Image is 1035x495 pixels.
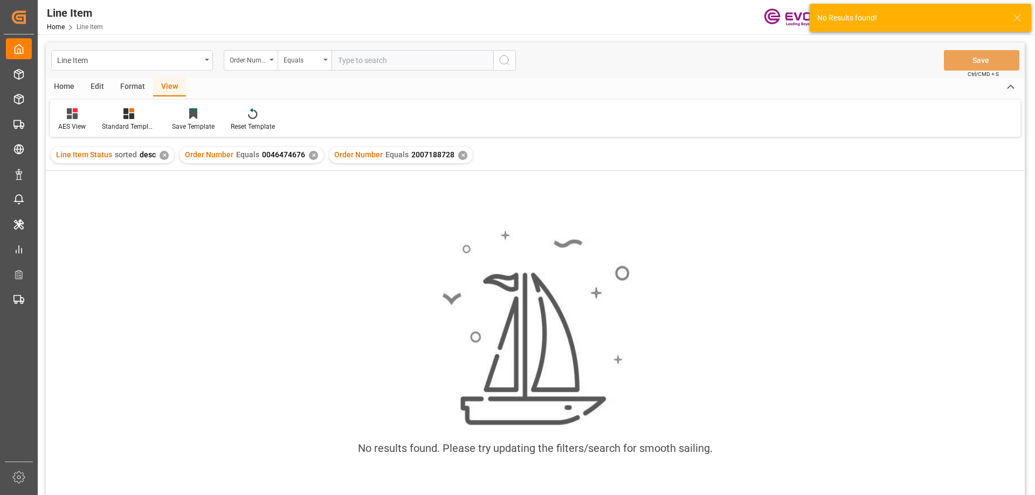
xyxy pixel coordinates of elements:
div: No results found. Please try updating the filters/search for smooth sailing. [358,440,713,456]
div: ✕ [458,151,467,160]
span: Equals [236,150,259,159]
img: Evonik-brand-mark-Deep-Purple-RGB.jpeg_1700498283.jpeg [764,8,834,27]
div: Reset Template [231,122,275,131]
button: open menu [278,50,332,71]
span: 0046474676 [262,150,305,159]
div: Line Item [57,53,201,66]
button: open menu [224,50,278,71]
div: Home [46,78,82,96]
button: open menu [51,50,213,71]
div: AES View [58,122,86,131]
span: desc [140,150,156,159]
div: Order Number [230,53,266,65]
div: No Results found! [817,12,1003,24]
div: Edit [82,78,112,96]
img: smooth_sailing.jpeg [441,229,630,427]
div: Format [112,78,153,96]
input: Type to search [332,50,493,71]
span: Ctrl/CMD + S [968,70,999,78]
button: search button [493,50,516,71]
div: ✕ [309,151,318,160]
div: ✕ [160,151,169,160]
span: 2007188728 [411,150,454,159]
a: Home [47,23,65,31]
span: Order Number [185,150,233,159]
div: View [153,78,186,96]
div: Line Item [47,5,103,21]
div: Equals [284,53,320,65]
span: sorted [115,150,137,159]
span: Equals [385,150,409,159]
div: Save Template [172,122,215,131]
span: Order Number [334,150,383,159]
button: Save [944,50,1019,71]
span: Line Item Status [56,150,112,159]
div: Standard Templates [102,122,156,131]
